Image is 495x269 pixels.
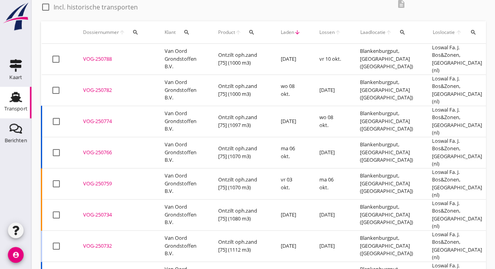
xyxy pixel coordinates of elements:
td: [DATE] [271,106,310,137]
td: Ontzilt oph.zand [75] (1097 m3) [209,106,271,137]
td: Blankenburgput, [GEOGRAPHIC_DATA] ([GEOGRAPHIC_DATA]) [350,137,423,168]
label: Incl. historische transporten [54,3,138,11]
td: wo 08 okt. [271,75,310,106]
td: Van Oord Grondstoffen B.V. [155,44,209,75]
span: Lossen [319,29,335,36]
span: Loslocatie [432,29,455,36]
td: vr 10 okt. [310,44,350,75]
div: Berichten [5,138,27,143]
td: [DATE] [271,230,310,262]
td: Van Oord Grondstoffen B.V. [155,168,209,199]
i: search [470,29,476,35]
td: Loswal Fa. J. Bos&Zonen, [GEOGRAPHIC_DATA] (nl) [423,199,495,230]
i: arrow_upward [455,29,463,35]
td: Van Oord Grondstoffen B.V. [155,106,209,137]
td: vr 03 okt. [271,168,310,199]
i: arrow_upward [235,29,241,35]
td: Van Oord Grondstoffen B.V. [155,199,209,230]
i: search [248,29,255,35]
div: VOG-250759 [83,180,146,188]
span: Laden [281,29,294,36]
td: Blankenburgput, [GEOGRAPHIC_DATA] ([GEOGRAPHIC_DATA]) [350,230,423,262]
span: Dossiernummer [83,29,119,36]
td: Loswal Fa. J. Bos&Zonen, [GEOGRAPHIC_DATA] (nl) [423,106,495,137]
td: Blankenburgput, [GEOGRAPHIC_DATA] ([GEOGRAPHIC_DATA]) [350,44,423,75]
div: Klant [165,23,199,42]
i: search [399,29,406,35]
td: [DATE] [310,230,350,262]
i: arrow_upward [386,29,392,35]
i: search [132,29,139,35]
img: logo-small.a267ee39.svg [2,2,30,31]
td: Ontzilt oph.zand [75] (1000 m3) [209,75,271,106]
td: Ontzilt oph.zand [75] (1080 m3) [209,199,271,230]
span: Product [218,29,235,36]
td: Van Oord Grondstoffen B.V. [155,230,209,262]
div: VOG-250782 [83,86,146,94]
td: Ontzilt oph.zand [75] (1112 m3) [209,230,271,262]
td: Ontzilt oph.zand [75] (1070 m3) [209,137,271,168]
td: Blankenburgput, [GEOGRAPHIC_DATA] ([GEOGRAPHIC_DATA]) [350,168,423,199]
i: arrow_downward [294,29,300,35]
td: [DATE] [271,44,310,75]
td: Van Oord Grondstoffen B.V. [155,75,209,106]
td: Loswal Fa. J. Bos&Zonen, [GEOGRAPHIC_DATA] (nl) [423,168,495,199]
div: VOG-250734 [83,211,146,219]
td: [DATE] [271,199,310,230]
div: VOG-250766 [83,149,146,157]
td: [DATE] [310,199,350,230]
td: ma 06 okt. [271,137,310,168]
td: Van Oord Grondstoffen B.V. [155,137,209,168]
i: account_circle [8,247,24,263]
i: arrow_upward [335,29,341,35]
span: Laadlocatie [360,29,386,36]
td: Loswal Fa. J. Bos&Zonen, [GEOGRAPHIC_DATA] (nl) [423,44,495,75]
div: Kaart [9,75,22,80]
td: Loswal Fa. J. Bos&Zonen, [GEOGRAPHIC_DATA] (nl) [423,230,495,262]
td: wo 08 okt. [310,106,350,137]
td: [DATE] [310,137,350,168]
i: arrow_upward [119,29,125,35]
td: Loswal Fa. J. Bos&Zonen, [GEOGRAPHIC_DATA] (nl) [423,75,495,106]
td: Blankenburgput, [GEOGRAPHIC_DATA] ([GEOGRAPHIC_DATA]) [350,75,423,106]
td: Ontzilt oph.zand [75] (1070 m3) [209,168,271,199]
td: [DATE] [310,75,350,106]
td: Blankenburgput, [GEOGRAPHIC_DATA] ([GEOGRAPHIC_DATA]) [350,199,423,230]
i: search [184,29,190,35]
div: VOG-250788 [83,55,146,63]
div: Transport [4,106,28,111]
div: VOG-250732 [83,242,146,250]
td: Blankenburgput, [GEOGRAPHIC_DATA] ([GEOGRAPHIC_DATA]) [350,106,423,137]
td: Loswal Fa. J. Bos&Zonen, [GEOGRAPHIC_DATA] (nl) [423,137,495,168]
td: Ontzilt oph.zand [75] (1000 m3) [209,44,271,75]
div: VOG-250774 [83,118,146,125]
td: ma 06 okt. [310,168,350,199]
